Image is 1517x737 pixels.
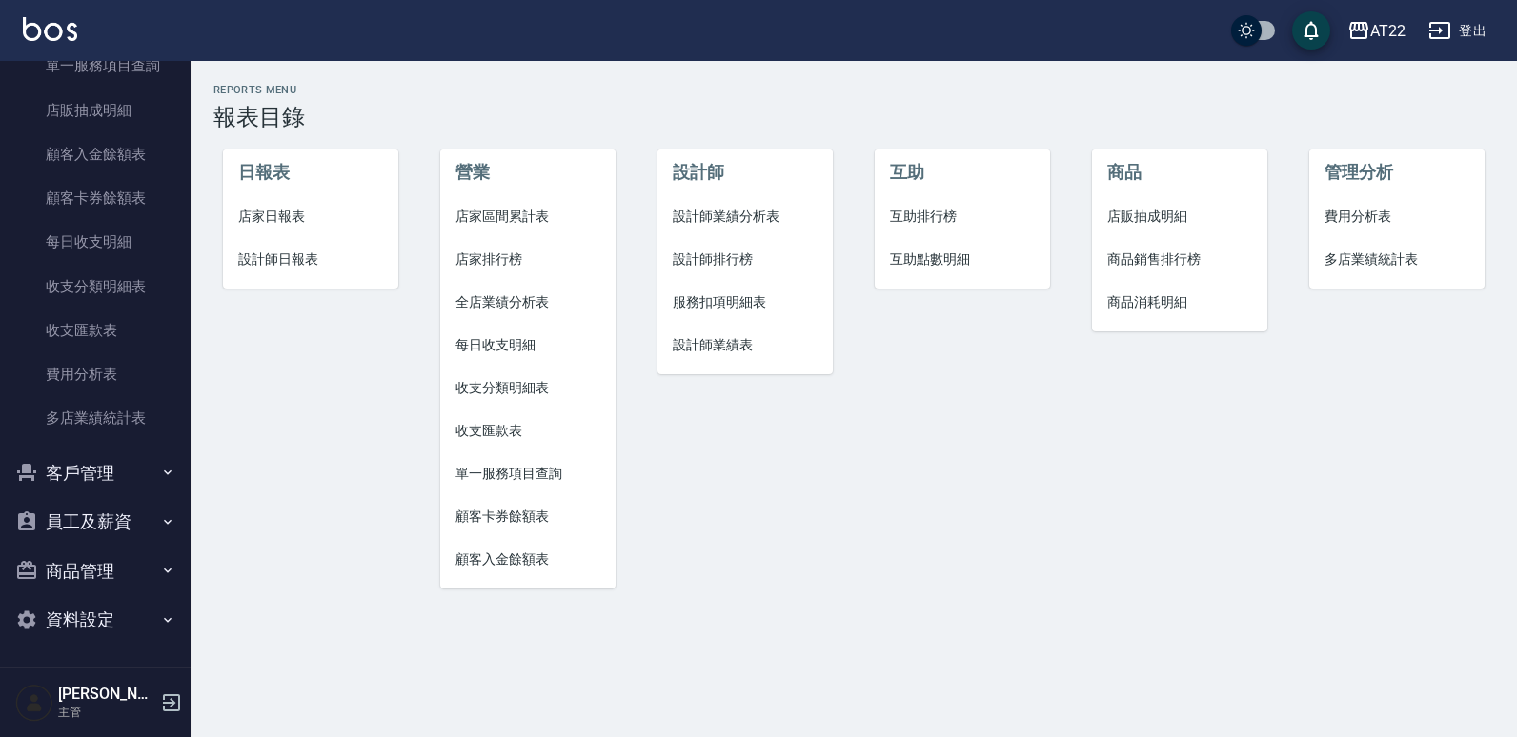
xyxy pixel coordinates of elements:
[455,378,600,398] span: 收支分類明細表
[1309,195,1485,238] a: 費用分析表
[223,195,398,238] a: 店家日報表
[875,195,1050,238] a: 互助排行榜
[657,238,833,281] a: 設計師排行榜
[213,104,1494,130] h3: 報表目錄
[440,409,616,452] a: 收支匯款表
[8,176,183,220] a: 顧客卡券餘額表
[8,89,183,132] a: 店販抽成明細
[455,249,600,269] span: 店家排行榜
[1092,195,1267,238] a: 店販抽成明細
[890,249,1035,269] span: 互助點數明細
[455,549,600,569] span: 顧客入金餘額表
[440,538,616,581] a: 顧客入金餘額表
[223,238,398,281] a: 設計師日報表
[15,684,53,722] img: Person
[1421,13,1494,49] button: 登出
[455,207,600,227] span: 店家區間累計表
[8,497,183,547] button: 員工及薪資
[8,396,183,440] a: 多店業績統計表
[673,249,818,269] span: 設計師排行榜
[657,281,833,324] a: 服務扣項明細表
[1325,207,1469,227] span: 費用分析表
[8,595,183,645] button: 資料設定
[440,238,616,281] a: 店家排行榜
[8,352,183,396] a: 費用分析表
[213,84,1494,96] h2: Reports Menu
[238,207,383,227] span: 店家日報表
[8,265,183,309] a: 收支分類明細表
[1107,292,1252,312] span: 商品消耗明細
[8,44,183,88] a: 單一服務項目查詢
[890,207,1035,227] span: 互助排行榜
[455,464,600,484] span: 單一服務項目查詢
[1107,249,1252,269] span: 商品銷售排行榜
[1309,149,1485,195] li: 管理分析
[58,704,155,721] p: 主管
[673,292,818,312] span: 服務扣項明細表
[440,367,616,409] a: 收支分類明細表
[455,292,600,312] span: 全店業績分析表
[1092,149,1267,195] li: 商品
[1092,281,1267,324] a: 商品消耗明細
[455,421,600,441] span: 收支匯款表
[657,324,833,367] a: 設計師業績表
[23,17,77,41] img: Logo
[1092,238,1267,281] a: 商品銷售排行榜
[8,220,183,264] a: 每日收支明細
[455,335,600,355] span: 每日收支明細
[1340,11,1413,50] button: AT22
[58,685,155,704] h5: [PERSON_NAME]
[1309,238,1485,281] a: 多店業績統計表
[8,132,183,176] a: 顧客入金餘額表
[223,149,398,195] li: 日報表
[455,507,600,527] span: 顧客卡券餘額表
[875,238,1050,281] a: 互助點數明細
[1292,11,1330,50] button: save
[440,281,616,324] a: 全店業績分析表
[1325,249,1469,269] span: 多店業績統計表
[1370,19,1406,43] div: AT22
[657,149,833,195] li: 設計師
[673,335,818,355] span: 設計師業績表
[440,452,616,495] a: 單一服務項目查詢
[440,324,616,367] a: 每日收支明細
[8,448,183,498] button: 客戶管理
[8,547,183,596] button: 商品管理
[1107,207,1252,227] span: 店販抽成明細
[875,149,1050,195] li: 互助
[440,495,616,538] a: 顧客卡券餘額表
[238,249,383,269] span: 設計師日報表
[657,195,833,238] a: 設計師業績分析表
[673,207,818,227] span: 設計師業績分析表
[440,149,616,195] li: 營業
[440,195,616,238] a: 店家區間累計表
[8,309,183,352] a: 收支匯款表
